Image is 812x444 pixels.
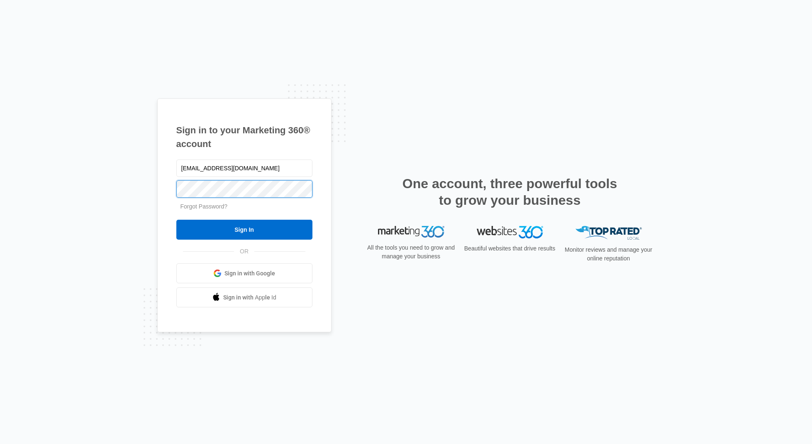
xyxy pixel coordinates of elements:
input: Email [176,159,312,177]
a: Sign in with Apple Id [176,287,312,307]
h1: Sign in to your Marketing 360® account [176,123,312,151]
span: Sign in with Google [224,269,275,278]
input: Sign In [176,220,312,240]
img: Top Rated Local [575,226,642,240]
p: Beautiful websites that drive results [463,244,556,253]
span: Sign in with Apple Id [223,293,276,302]
img: Marketing 360 [378,226,444,238]
h2: One account, three powerful tools to grow your business [400,175,620,209]
span: OR [234,247,254,256]
img: Websites 360 [477,226,543,238]
a: Forgot Password? [180,203,228,210]
p: All the tools you need to grow and manage your business [365,243,458,261]
a: Sign in with Google [176,263,312,283]
p: Monitor reviews and manage your online reputation [562,245,655,263]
